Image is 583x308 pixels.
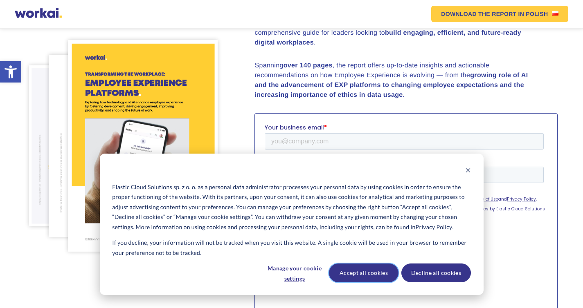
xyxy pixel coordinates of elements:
[263,263,326,282] button: Manage your cookie settings
[112,238,470,258] p: If you decline, your information will not be tracked when you visit this website. A single cookie...
[254,72,528,98] strong: growing role of AI and the advancement of EXP platforms to changing employee expectations and the...
[100,154,484,295] div: Cookie banner
[68,40,218,252] img: DEX-2024-v2.2.png
[49,55,178,237] img: DEX-2024-str-8.png
[401,263,471,282] button: Decline all cookies
[431,6,568,22] a: DOWNLOAD THE REPORTIN POLISHPolish flag
[416,222,452,232] a: Privacy Policy
[254,29,521,46] strong: build engaging, efficient, and future-ready digital workplaces
[552,11,558,16] img: Polish flag
[329,263,398,282] button: Accept all cookies
[254,61,541,100] p: Spanning , the report offers up-to-date insights and actionable recommendations on how Employee E...
[112,182,470,232] p: Elastic Cloud Solutions sp. z o. o. as a personal data administrator processes your personal data...
[284,62,333,69] strong: over 140 pages
[29,65,143,226] img: DEX-2024-str-30.png
[441,11,516,17] em: DOWNLOAD THE REPORT
[465,166,471,176] button: Dismiss cookie banner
